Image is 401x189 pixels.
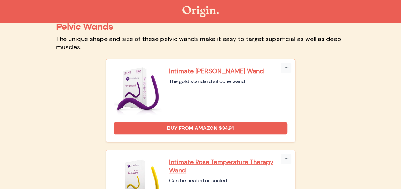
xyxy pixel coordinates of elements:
a: Intimate Rose Temperature Therapy Wand [169,158,288,174]
p: The unique shape and size of these pelvic wands make it easy to target superficial as well as dee... [56,35,345,51]
img: Intimate Rose Pelvic Wand [114,67,161,115]
a: Buy from Amazon $34.91 [114,122,288,134]
p: Pelvic Wands [56,21,345,32]
a: Intimate [PERSON_NAME] Wand [169,67,288,75]
div: Can be heated or cooled [169,177,288,185]
img: The Origin Shop [182,6,219,17]
div: The gold standard silicone wand [169,78,288,85]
